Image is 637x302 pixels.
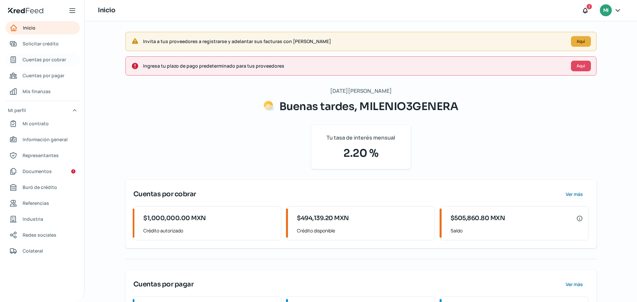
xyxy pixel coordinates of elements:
span: Saldo [451,226,583,235]
span: Referencias [23,199,49,207]
a: Representantes [5,149,80,162]
span: Mi contrato [23,119,49,128]
h1: Inicio [98,6,115,15]
a: Industria [5,212,80,226]
a: Información general [5,133,80,146]
span: Inicio [23,24,35,32]
a: Documentos [5,165,80,178]
a: Solicitar crédito [5,37,80,50]
span: Cuentas por cobrar [133,189,196,199]
span: [DATE][PERSON_NAME] [330,86,392,96]
span: Invita a tus proveedores a registrarse y adelantar sus facturas con [PERSON_NAME] [143,37,566,45]
a: Cuentas por pagar [5,69,80,82]
span: Ver más [566,192,583,197]
span: Cuentas por pagar [133,279,194,289]
span: Mi perfil [8,106,26,114]
a: Inicio [5,21,80,34]
button: Aquí [571,36,591,47]
a: Mis finanzas [5,85,80,98]
button: Aquí [571,61,591,71]
span: MI [603,7,608,15]
span: Crédito disponible [297,226,429,235]
span: Información general [23,135,68,144]
button: Ver más [560,278,589,291]
a: Cuentas por cobrar [5,53,80,66]
span: Redes sociales [23,231,56,239]
span: Aquí [577,64,585,68]
span: Documentos [23,167,52,175]
span: 2.20 % [319,145,403,161]
span: $505,860.80 MXN [451,214,505,223]
span: Crédito autorizado [143,226,276,235]
span: Representantes [23,151,59,159]
button: Ver más [560,188,589,201]
span: Mis finanzas [23,87,51,95]
a: Mi contrato [5,117,80,130]
span: Buró de crédito [23,183,57,191]
span: 1 [589,4,590,10]
span: Buenas tardes, MILENIO3GENERA [279,100,459,113]
a: Colateral [5,244,80,258]
span: Industria [23,215,43,223]
span: $1,000,000.00 MXN [143,214,206,223]
span: Solicitar crédito [23,39,59,48]
span: $494,139.20 MXN [297,214,349,223]
span: Aquí [577,39,585,43]
img: Saludos [263,100,274,111]
span: Ingresa tu plazo de pago predeterminado para tus proveedores [143,62,566,70]
span: Cuentas por cobrar [23,55,66,64]
a: Referencias [5,197,80,210]
a: Redes sociales [5,228,80,242]
span: Colateral [23,247,43,255]
span: Cuentas por pagar [23,71,64,80]
a: Buró de crédito [5,181,80,194]
span: Ver más [566,282,583,287]
span: Tu tasa de interés mensual [326,133,395,143]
